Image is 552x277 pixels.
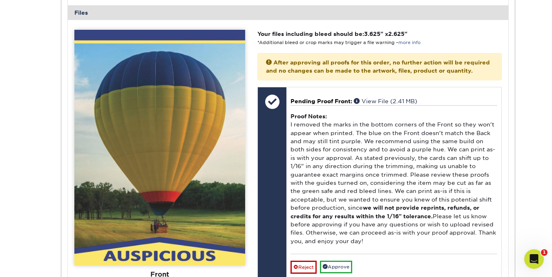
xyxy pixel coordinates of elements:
[291,261,317,274] a: Reject
[291,204,479,219] b: we will not provide reprints, refunds, or credits for any results within the 1/16" tolerance.
[354,98,417,104] a: View File (2.41 MB)
[388,31,405,37] span: 2.625
[266,59,490,74] strong: After approving all proofs for this order, no further action will be required and no changes can ...
[257,40,420,45] small: *Additional bleed or crop marks may trigger a file warning –
[364,31,380,37] span: 3.625
[541,249,548,256] span: 1
[524,249,544,269] iframe: Intercom live chat
[68,5,508,20] div: Files
[291,113,327,120] strong: Proof Notes:
[291,98,352,104] span: Pending Proof Front:
[291,105,497,254] div: I removed the marks in the bottom corners of the Front so they won't appear when printed. The blu...
[257,31,407,37] strong: Your files including bleed should be: " x "
[398,40,420,45] a: more info
[320,261,352,273] a: Approve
